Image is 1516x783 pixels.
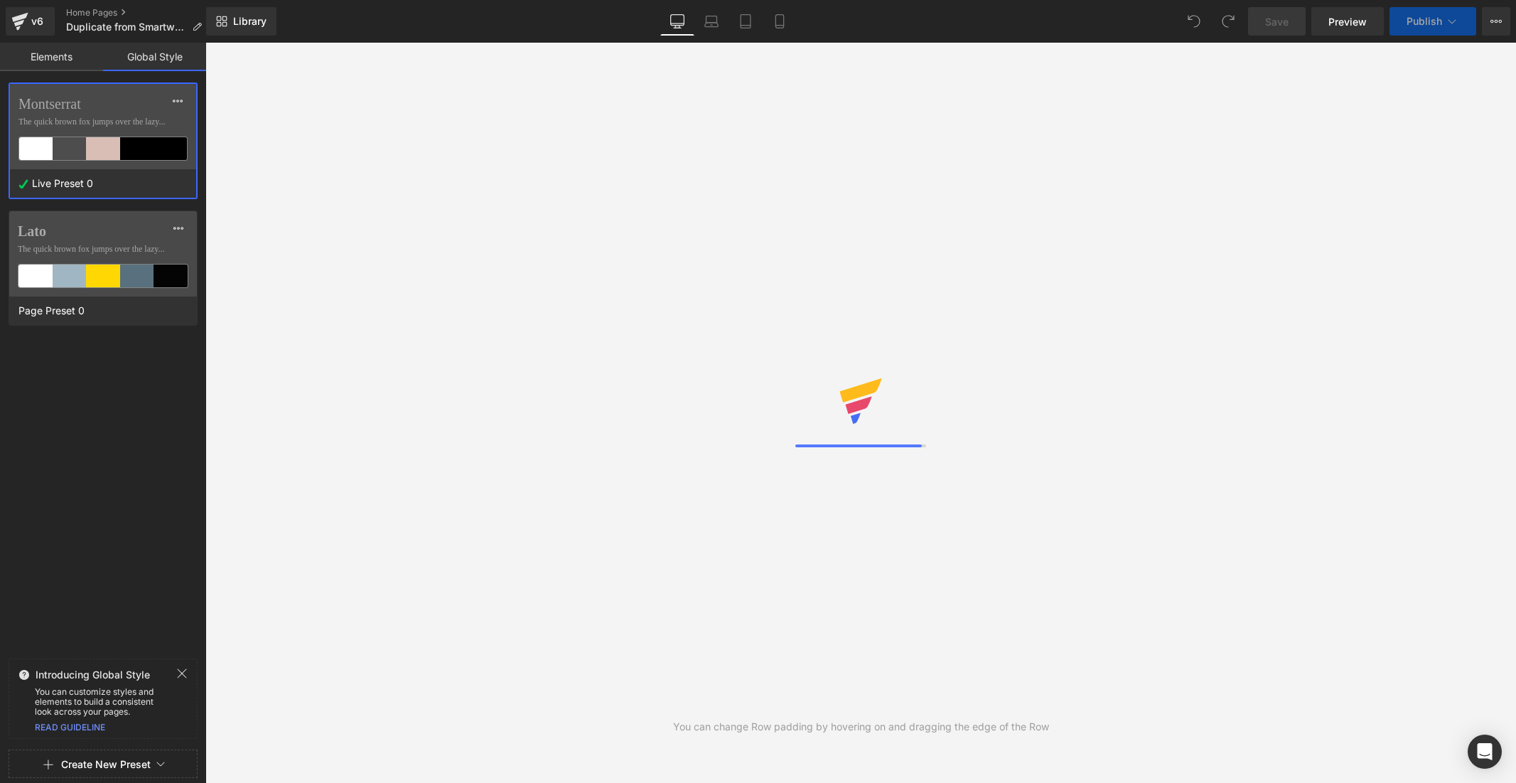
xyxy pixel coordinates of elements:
span: Page Preset 0 [15,302,88,320]
button: Publish [1389,7,1476,36]
a: v6 [6,7,55,36]
span: Introducing Global Style [36,669,150,681]
span: Preview [1328,14,1367,29]
a: Preview [1311,7,1384,36]
a: Home Pages [66,7,213,18]
a: READ GUIDELINE [35,722,105,733]
a: Mobile [763,7,797,36]
a: Global Style [103,43,206,71]
div: You can change Row padding by hovering on and dragging the edge of the Row [673,719,1049,735]
button: More [1482,7,1510,36]
span: Duplicate from Smartwach [66,21,186,33]
span: Publish [1407,16,1442,27]
a: Tablet [729,7,763,36]
a: New Library [206,7,276,36]
button: Create New Preset [61,750,151,779]
span: The quick brown fox jumps over the lazy... [18,243,188,255]
a: Desktop [660,7,694,36]
span: Live Preset 0 [28,174,97,193]
div: v6 [28,12,46,31]
button: Redo [1214,7,1242,36]
div: You can customize styles and elements to build a consistent look across your pages. [9,687,197,717]
span: Library [233,15,267,28]
div: Open Intercom Messenger [1468,735,1502,769]
label: Montserrat [18,95,188,112]
a: Laptop [694,7,729,36]
span: The quick brown fox jumps over the lazy... [18,115,188,128]
label: Lato [18,223,188,240]
button: Undo [1180,7,1208,36]
span: Save [1265,14,1289,29]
